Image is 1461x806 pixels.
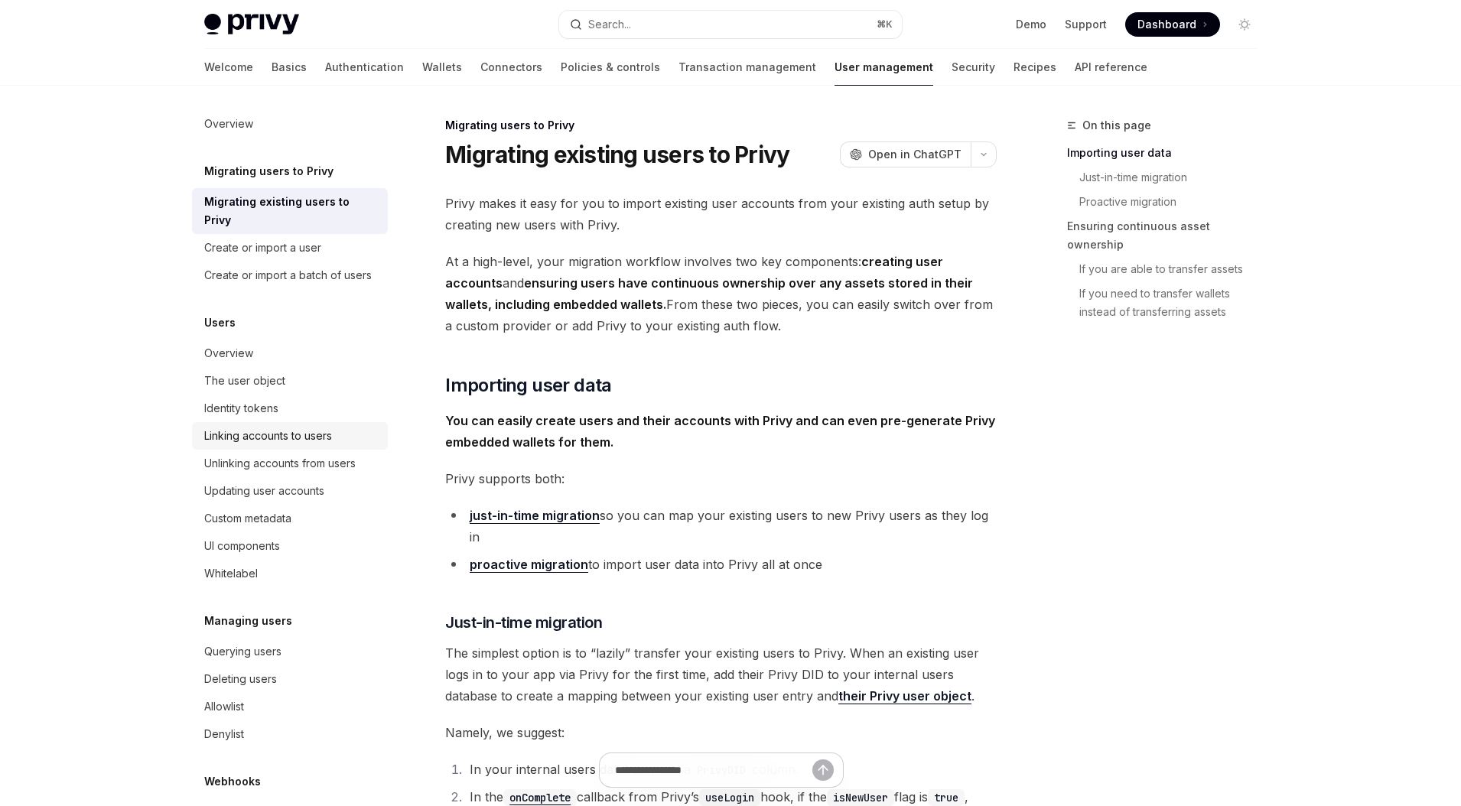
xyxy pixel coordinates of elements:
a: Just-in-time migration [1067,165,1269,190]
a: Wallets [422,49,462,86]
li: so you can map your existing users to new Privy users as they log in [445,505,997,548]
a: If you are able to transfer assets [1067,257,1269,281]
div: The user object [204,372,285,390]
div: Custom metadata [204,509,291,528]
a: Updating user accounts [192,477,388,505]
a: Create or import a batch of users [192,262,388,289]
a: UI components [192,532,388,560]
a: Whitelabel [192,560,388,587]
div: Allowlist [204,697,244,716]
a: User management [835,49,933,86]
a: Connectors [480,49,542,86]
div: Migrating existing users to Privy [204,193,379,229]
button: Search...⌘K [559,11,902,38]
strong: You can easily create users and their accounts with Privy and can even pre-generate Privy embedde... [445,413,995,450]
img: light logo [204,14,299,35]
a: proactive migration [470,557,588,573]
span: Privy supports both: [445,468,997,489]
a: Denylist [192,720,388,748]
button: Toggle dark mode [1232,12,1257,37]
div: Create or import a user [204,239,321,257]
div: Deleting users [204,670,277,688]
a: Allowlist [192,693,388,720]
button: Send message [812,759,834,781]
a: Recipes [1014,49,1056,86]
div: Overview [204,115,253,133]
a: Security [952,49,995,86]
a: Create or import a user [192,234,388,262]
a: Overview [192,110,388,138]
div: Overview [204,344,253,362]
a: Unlinking accounts from users [192,450,388,477]
a: just-in-time migration [470,508,600,524]
div: Create or import a batch of users [204,266,372,284]
span: Importing user data [445,373,612,398]
a: Custom metadata [192,505,388,532]
a: Querying users [192,638,388,665]
a: Proactive migration [1067,190,1269,214]
a: Authentication [325,49,404,86]
strong: ensuring users have continuous ownership over any assets stored in their wallets, including embed... [445,275,973,312]
h5: Users [204,314,236,332]
span: Open in ChatGPT [868,147,962,162]
span: At a high-level, your migration workflow involves two key components: and From these two pieces, ... [445,251,997,336]
a: Dashboard [1125,12,1220,37]
a: Policies & controls [561,49,660,86]
a: Importing user data [1067,141,1269,165]
a: The user object [192,367,388,395]
span: ⌘ K [877,18,893,31]
div: Updating user accounts [204,482,324,500]
h5: Migrating users to Privy [204,162,334,180]
div: Unlinking accounts from users [204,454,356,473]
a: Basics [272,49,307,86]
a: their Privy user object [838,688,971,704]
div: Search... [588,15,631,34]
div: Denylist [204,725,244,743]
h1: Migrating existing users to Privy [445,141,789,168]
div: Linking accounts to users [204,427,332,445]
h5: Webhooks [204,772,261,791]
span: Privy makes it easy for you to import existing user accounts from your existing auth setup by cre... [445,193,997,236]
a: Welcome [204,49,253,86]
a: If you need to transfer wallets instead of transferring assets [1067,281,1269,324]
a: Transaction management [678,49,816,86]
button: Open in ChatGPT [840,141,971,167]
a: Linking accounts to users [192,422,388,450]
a: Demo [1016,17,1046,32]
h5: Managing users [204,612,292,630]
li: to import user data into Privy all at once [445,554,997,575]
div: Querying users [204,642,281,661]
div: Identity tokens [204,399,278,418]
span: The simplest option is to “lazily” transfer your existing users to Privy. When an existing user l... [445,642,997,707]
span: On this page [1082,116,1151,135]
a: Ensuring continuous asset ownership [1067,214,1269,257]
div: Migrating users to Privy [445,118,997,133]
a: Support [1065,17,1107,32]
a: Migrating existing users to Privy [192,188,388,234]
div: Whitelabel [204,564,258,583]
a: API reference [1075,49,1147,86]
a: Deleting users [192,665,388,693]
span: Namely, we suggest: [445,722,997,743]
span: Just-in-time migration [445,612,602,633]
a: Overview [192,340,388,367]
a: Identity tokens [192,395,388,422]
div: UI components [204,537,280,555]
span: Dashboard [1137,17,1196,32]
input: Ask a question... [615,753,812,787]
